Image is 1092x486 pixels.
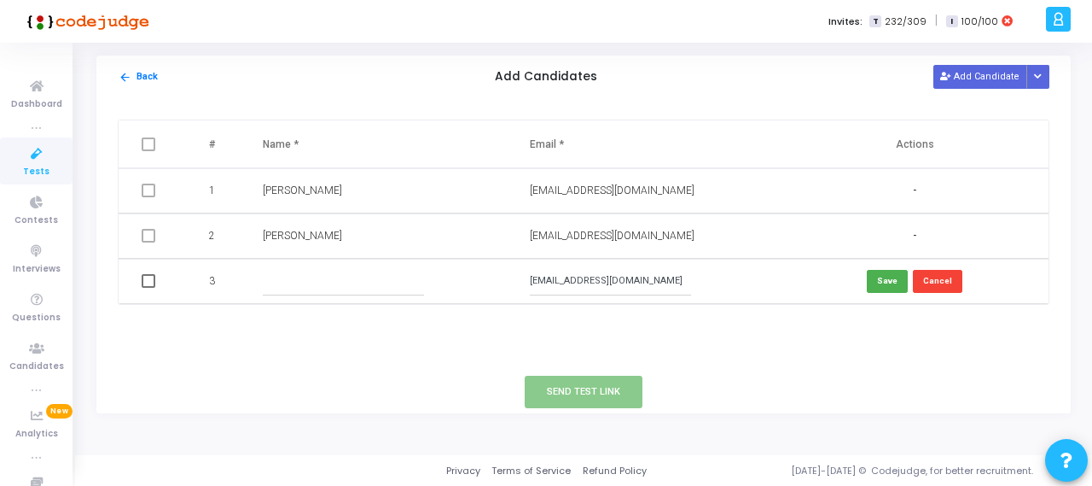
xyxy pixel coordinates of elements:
span: [PERSON_NAME] [263,184,342,196]
button: Add Candidate [933,65,1027,88]
span: 232/309 [885,15,926,29]
button: Cancel [913,270,962,293]
span: Contests [15,214,58,228]
span: Interviews [13,262,61,277]
span: Candidates [9,360,64,374]
h5: Add Candidates [495,70,597,85]
label: Invites: [828,15,863,29]
span: Analytics [15,427,58,442]
button: Send Test Link [525,376,642,407]
div: [DATE]-[DATE] © Codejudge, for better recruitment. [647,464,1071,478]
span: 2 [209,228,215,243]
span: [EMAIL_ADDRESS][DOMAIN_NAME] [530,184,694,196]
span: - [913,184,916,198]
span: [EMAIL_ADDRESS][DOMAIN_NAME] [530,230,694,242]
th: Name * [246,120,514,168]
span: New [46,404,73,419]
span: 1 [209,183,215,198]
mat-icon: arrow_back [119,71,131,84]
span: Tests [23,165,49,179]
span: 100/100 [961,15,998,29]
span: Dashboard [11,97,62,112]
img: logo [21,4,149,38]
span: | [935,12,938,30]
th: # [182,120,245,168]
span: [PERSON_NAME] [263,230,342,242]
th: Email * [513,120,781,168]
span: 3 [209,273,215,289]
button: Save [867,270,908,293]
th: Actions [781,120,1048,168]
span: T [869,15,880,28]
a: Refund Policy [583,464,647,478]
span: I [946,15,957,28]
button: Back [118,69,159,85]
a: Terms of Service [491,464,571,478]
a: Privacy [446,464,480,478]
div: Button group with nested dropdown [1026,65,1050,88]
span: - [913,229,916,243]
span: Questions [12,311,61,325]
